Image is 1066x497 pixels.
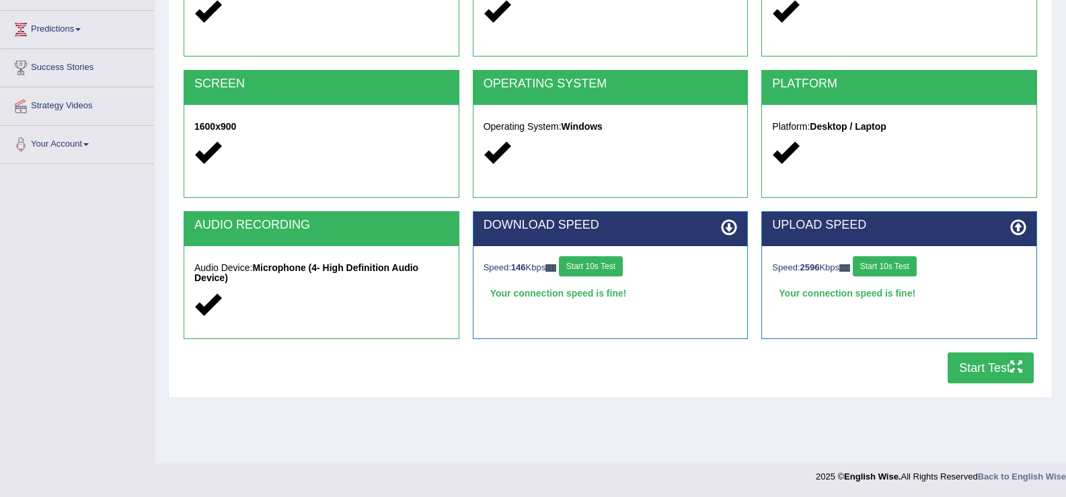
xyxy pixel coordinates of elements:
[484,77,738,91] h2: OPERATING SYSTEM
[853,256,917,276] button: Start 10s Test
[816,463,1066,483] div: 2025 © All Rights Reserved
[1,87,154,121] a: Strategy Videos
[772,122,1026,132] h5: Platform:
[948,352,1034,383] button: Start Test
[772,283,1026,303] div: Your connection speed is fine!
[772,77,1026,91] h2: PLATFORM
[1,11,154,44] a: Predictions
[562,121,603,132] strong: Windows
[511,262,526,272] strong: 146
[800,262,820,272] strong: 2596
[484,122,738,132] h5: Operating System:
[194,121,236,132] strong: 1600x900
[772,219,1026,232] h2: UPLOAD SPEED
[978,471,1066,482] a: Back to English Wise
[484,283,738,303] div: Your connection speed is fine!
[484,256,738,280] div: Speed: Kbps
[772,256,1026,280] div: Speed: Kbps
[559,256,623,276] button: Start 10s Test
[844,471,901,482] strong: English Wise.
[1,49,154,83] a: Success Stories
[194,263,449,284] h5: Audio Device:
[194,262,418,283] strong: Microphone (4- High Definition Audio Device)
[194,77,449,91] h2: SCREEN
[839,264,850,272] img: ajax-loader-fb-connection.gif
[484,219,738,232] h2: DOWNLOAD SPEED
[545,264,556,272] img: ajax-loader-fb-connection.gif
[810,121,886,132] strong: Desktop / Laptop
[194,219,449,232] h2: AUDIO RECORDING
[1,126,154,159] a: Your Account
